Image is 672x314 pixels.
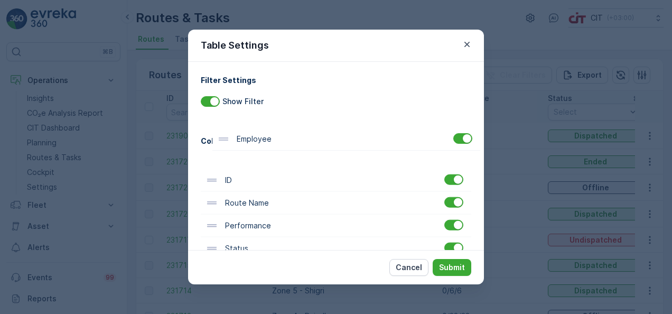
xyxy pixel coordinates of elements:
[433,259,471,276] button: Submit
[396,262,422,273] p: Cancel
[201,75,471,86] h4: Filter Settings
[222,96,264,107] p: Show Filter
[389,259,428,276] button: Cancel
[439,262,465,273] p: Submit
[201,38,269,53] p: Table Settings
[201,135,471,146] h4: Column Settings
